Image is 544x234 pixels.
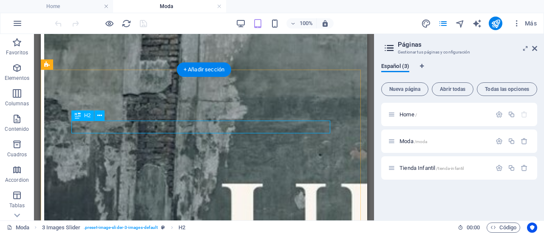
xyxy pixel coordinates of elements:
span: / [415,113,417,117]
button: Nueva página [381,82,428,96]
div: Configuración [496,138,503,145]
button: navigator [455,18,465,28]
i: Este elemento es un preajuste personalizable [161,225,165,230]
i: Al redimensionar, ajustar el nivel de zoom automáticamente para ajustarse al dispositivo elegido. [321,20,329,27]
button: pages [438,18,448,28]
span: Más [513,19,537,28]
div: Moda/moda [397,138,491,144]
div: Home/ [397,112,491,117]
span: Nueva página [385,87,425,92]
p: Contenido [5,126,29,133]
span: Código [490,223,516,233]
button: Abrir todas [432,82,473,96]
p: Elementos [5,75,29,82]
span: /moda [414,139,428,144]
div: Pestañas de idiomas [381,63,537,79]
p: Cuadros [7,151,27,158]
span: H2 [84,113,91,118]
span: Haz clic para abrir la página [399,138,427,144]
span: : [473,224,474,231]
button: text_generator [472,18,482,28]
button: Más [509,17,540,30]
a: Haz clic para cancelar la selección y doble clic para abrir páginas [7,223,29,233]
p: Accordion [5,177,29,183]
span: Haz clic para seleccionar y doble clic para editar [178,223,185,233]
i: Publicar [491,19,501,28]
h6: 100% [299,18,313,28]
div: Configuración [496,111,503,118]
span: . preset-image-slider-3-images-default [84,223,158,233]
p: Columnas [5,100,29,107]
button: Código [487,223,520,233]
span: Abrir todas [436,87,470,92]
button: 100% [286,18,317,28]
div: Duplicar [508,164,515,172]
button: Usercentrics [527,223,537,233]
button: Haz clic para salir del modo de previsualización y seguir editando [104,18,114,28]
i: AI Writer [472,19,482,28]
div: Duplicar [508,138,515,145]
div: Configuración [496,164,503,172]
span: 00 00 [467,223,480,233]
div: Tienda Infantil/tienda-infantil [397,165,491,171]
span: /tienda-infantil [436,166,464,171]
span: Español (3) [381,61,409,73]
button: design [421,18,431,28]
div: La página principal no puede eliminarse [521,111,528,118]
div: Eliminar [521,138,528,145]
button: reload [121,18,131,28]
button: Todas las opciones [477,82,537,96]
div: Eliminar [521,164,528,172]
i: Páginas (Ctrl+Alt+S) [438,19,448,28]
p: Favoritos [6,49,28,56]
i: Volver a cargar página [122,19,131,28]
i: Diseño (Ctrl+Alt+Y) [421,19,431,28]
button: publish [489,17,502,30]
span: Todas las opciones [481,87,533,92]
h2: Páginas [398,41,537,48]
span: Haz clic para abrir la página [399,111,417,118]
span: Haz clic para abrir la página [399,165,464,171]
i: Navegador [455,19,465,28]
div: Duplicar [508,111,515,118]
nav: breadcrumb [42,223,185,233]
h3: Gestionar tus páginas y configuración [398,48,520,56]
div: + Añadir sección [177,62,231,77]
p: Tablas [9,202,25,209]
h6: Tiempo de la sesión [458,223,480,233]
h4: Moda [113,2,226,11]
span: Haz clic para seleccionar y doble clic para editar [42,223,80,233]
